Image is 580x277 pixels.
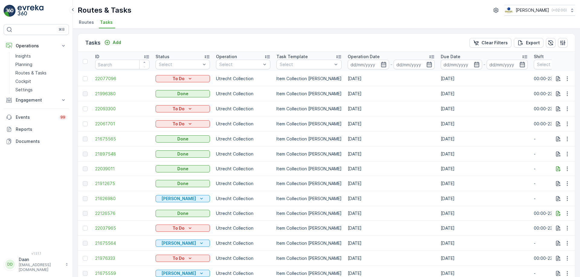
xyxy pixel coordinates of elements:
[4,135,69,147] a: Documents
[276,270,342,276] p: Item Collection [PERSON_NAME]
[15,87,33,93] p: Settings
[156,150,210,158] button: Done
[95,270,150,276] a: 21675559
[276,136,342,142] p: Item Collection [PERSON_NAME]
[95,60,150,69] input: Search
[504,5,575,16] button: [PERSON_NAME](+02:00)
[83,91,88,96] div: Toggle Row Selected
[95,240,150,246] span: 21675564
[438,251,531,266] td: [DATE]
[16,126,66,132] p: Reports
[78,5,131,15] p: Routes & Tasks
[216,166,270,172] p: Utrecht Collection
[156,210,210,217] button: Done
[156,75,210,82] button: To Do
[216,196,270,202] p: Utrecht Collection
[537,61,579,68] p: Select
[348,54,380,60] p: Operation Date
[4,40,69,52] button: Operations
[216,151,270,157] p: Utrecht Collection
[276,121,342,127] p: Item Collection [PERSON_NAME]
[95,255,150,261] a: 21976333
[83,166,88,171] div: Toggle Row Selected
[438,236,531,251] td: [DATE]
[156,255,210,262] button: To Do
[514,38,543,48] button: Export
[95,210,150,216] span: 22126576
[13,86,69,94] a: Settings
[438,221,531,236] td: [DATE]
[216,76,270,82] p: Utrecht Collection
[345,116,438,131] td: [DATE]
[95,166,150,172] a: 22039011
[177,210,188,216] p: Done
[18,5,43,17] img: logo_light-DOdMpM7g.png
[95,76,150,82] a: 22077096
[345,162,438,176] td: [DATE]
[156,195,210,202] button: Geen Afval
[95,106,150,112] span: 22093300
[13,52,69,60] a: Insights
[177,136,188,142] p: Done
[177,151,188,157] p: Done
[345,146,438,162] td: [DATE]
[95,136,150,142] a: 21675565
[13,77,69,86] a: Cockpit
[526,40,540,46] p: Export
[161,270,196,276] p: [PERSON_NAME]
[161,196,196,202] p: [PERSON_NAME]
[177,166,188,172] p: Done
[345,176,438,191] td: [DATE]
[345,191,438,206] td: [DATE]
[345,236,438,251] td: [DATE]
[13,69,69,77] a: Routes & Tasks
[15,70,47,76] p: Routes & Tasks
[15,61,32,68] p: Planning
[276,106,342,112] p: Item Collection [PERSON_NAME]
[276,76,342,82] p: Item Collection [PERSON_NAME]
[5,260,15,269] div: DD
[390,61,392,68] p: -
[4,111,69,123] a: Events99
[552,8,567,13] p: ( +02:00 )
[95,181,150,187] span: 21912675
[276,255,342,261] p: Item Collection [PERSON_NAME]
[83,137,88,141] div: Toggle Row Selected
[504,7,513,14] img: basis-logo_rgb2x.png
[95,225,150,231] span: 22037965
[16,114,56,120] p: Events
[16,138,66,144] p: Documents
[83,211,88,216] div: Toggle Row Selected
[4,123,69,135] a: Reports
[15,78,31,84] p: Cockpit
[172,255,185,261] p: To Do
[95,54,99,60] p: ID
[438,71,531,86] td: [DATE]
[16,97,57,103] p: Engagement
[13,60,69,69] a: Planning
[216,225,270,231] p: Utrecht Collection
[345,251,438,266] td: [DATE]
[348,60,389,69] input: dd/mm/yyyy
[95,151,150,157] a: 21897548
[216,210,270,216] p: Utrecht Collection
[83,121,88,126] div: Toggle Row Selected
[469,38,511,48] button: Clear Filters
[438,101,531,116] td: [DATE]
[60,115,65,120] p: 99
[83,152,88,156] div: Toggle Row Selected
[487,60,528,69] input: dd/mm/yyyy
[16,43,57,49] p: Operations
[159,61,201,68] p: Select
[345,206,438,221] td: [DATE]
[4,257,69,272] button: DDDaan[EMAIL_ADDRESS][DOMAIN_NAME]
[482,40,508,46] p: Clear Filters
[83,256,88,261] div: Toggle Row Selected
[345,71,438,86] td: [DATE]
[83,106,88,111] div: Toggle Row Selected
[102,39,124,46] button: Add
